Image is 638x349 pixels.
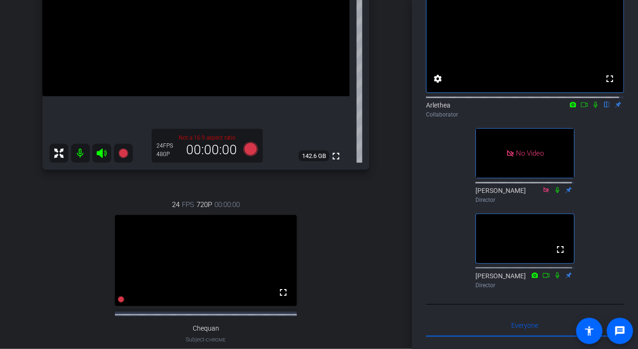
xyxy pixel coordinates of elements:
[186,335,226,344] span: Subject
[163,142,173,149] span: FPS
[516,149,544,158] span: No Video
[156,142,180,150] div: 24
[614,325,626,337] mat-icon: message
[601,100,613,108] mat-icon: flip
[214,199,240,210] span: 00:00:00
[475,281,574,290] div: Director
[205,336,206,343] span: -
[299,150,329,162] span: 142.6 GB
[426,100,624,119] div: Arlethea
[180,142,243,158] div: 00:00:00
[604,73,615,84] mat-icon: fullscreen
[278,287,289,298] mat-icon: fullscreen
[196,199,212,210] span: 720P
[172,199,180,210] span: 24
[475,196,574,204] div: Director
[330,150,342,162] mat-icon: fullscreen
[512,322,539,329] span: Everyone
[156,133,258,142] p: Not a 16:9 aspect ratio
[426,110,624,119] div: Collaborator
[193,324,219,332] span: Chequan
[475,186,574,204] div: [PERSON_NAME]
[432,73,443,84] mat-icon: settings
[182,199,194,210] span: FPS
[475,271,574,290] div: [PERSON_NAME]
[555,244,566,255] mat-icon: fullscreen
[584,325,595,337] mat-icon: accessibility
[156,150,180,158] div: 480P
[206,337,226,342] span: Chrome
